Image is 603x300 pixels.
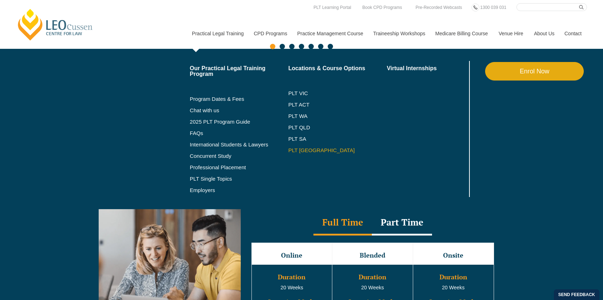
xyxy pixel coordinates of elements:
a: About Us [529,18,559,49]
a: Practical Legal Training [187,18,249,49]
span: Duration [278,273,306,281]
a: 1300 039 031 [478,4,508,11]
span: Go to slide 3 [289,44,295,49]
span: 1300 039 031 [480,5,506,10]
h3: Blended [333,252,412,259]
iframe: LiveChat chat widget [443,117,585,282]
a: FAQs [190,130,288,136]
span: Go to slide 6 [318,44,323,49]
a: 2025 PLT Program Guide [190,119,271,125]
span: Go to slide 4 [299,44,304,49]
a: PLT QLD [288,125,387,130]
a: Traineeship Workshops [368,18,430,49]
div: Full Time [313,211,372,236]
span: Go to slide 1 [270,44,275,49]
h3: Online [253,252,332,259]
a: Practice Management Course [292,18,368,49]
a: Venue Hire [493,18,529,49]
a: PLT SA [288,136,387,142]
span: 20 Weeks [280,285,303,290]
a: Medicare Billing Course [430,18,493,49]
h3: Onsite [414,252,493,259]
a: International Students & Lawyers [190,142,288,148]
a: PLT ACT [288,102,387,108]
a: [PERSON_NAME] Centre for Law [16,8,95,41]
a: PLT Learning Portal [312,4,353,11]
a: CPD Programs [248,18,292,49]
div: Part Time [372,211,432,236]
a: Concurrent Study [190,153,288,159]
a: PLT [GEOGRAPHIC_DATA] [288,148,387,153]
a: Program Dates & Fees [190,96,288,102]
a: Chat with us [190,108,288,113]
a: Book CPD Programs [360,4,404,11]
a: Pre-Recorded Webcasts [414,4,464,11]
a: Locations & Course Options [288,66,387,71]
a: PLT VIC [288,90,387,96]
h3: Duration [414,274,493,281]
span: Go to slide 7 [328,44,333,49]
a: Virtual Internships [387,66,468,71]
a: Employers [190,187,288,193]
span: Go to slide 5 [308,44,314,49]
a: Our Practical Legal Training Program [190,66,288,77]
a: Professional Placement [190,165,288,170]
a: PLT Single Topics [190,176,288,182]
a: Enrol Now [485,62,584,81]
a: PLT WA [288,113,369,119]
a: Contact [559,18,587,49]
h3: Duration [333,274,412,281]
span: Go to slide 2 [280,44,285,49]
